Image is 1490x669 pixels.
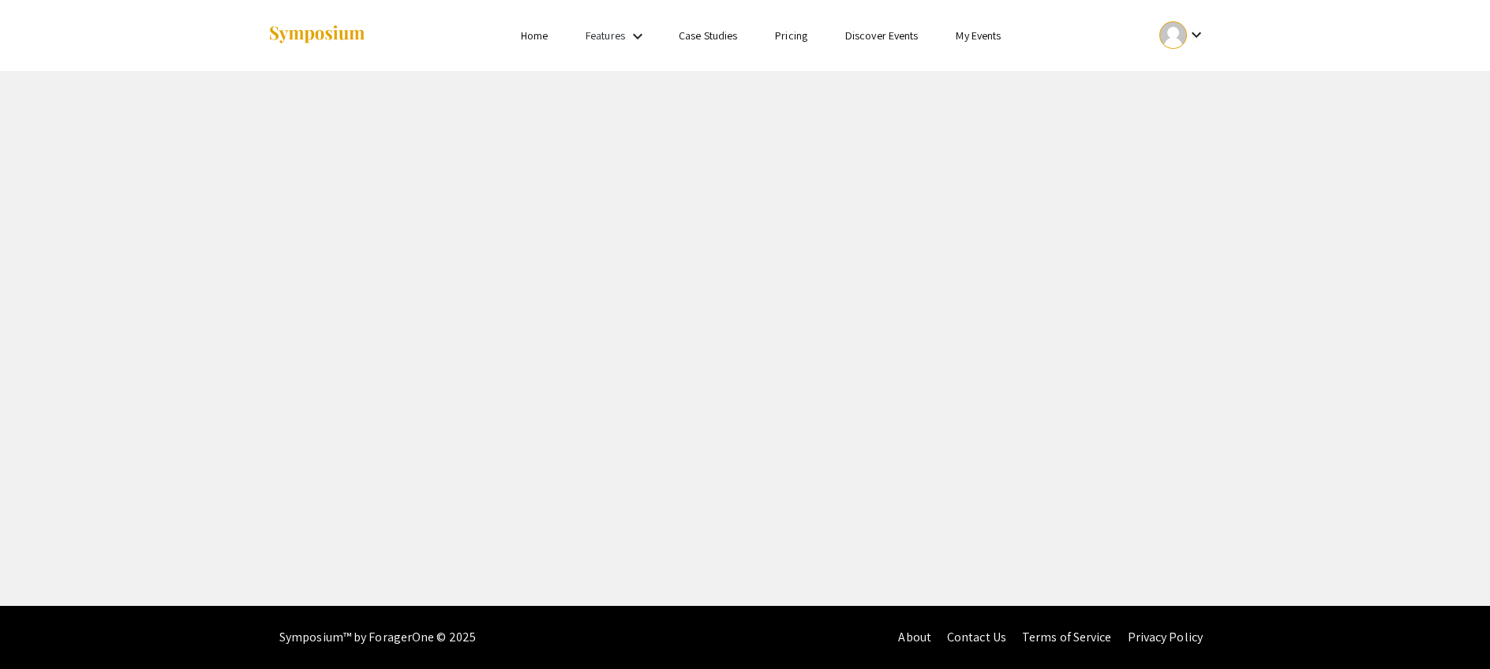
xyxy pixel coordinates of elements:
a: Contact Us [947,629,1006,645]
a: Privacy Policy [1128,629,1203,645]
mat-icon: Expand account dropdown [1187,25,1206,44]
iframe: Chat [1423,598,1478,657]
a: Discover Events [845,28,919,43]
a: Pricing [775,28,807,43]
a: Case Studies [679,28,737,43]
mat-icon: Expand Features list [628,27,647,46]
a: Home [521,28,548,43]
button: Expand account dropdown [1143,17,1222,53]
div: Symposium™ by ForagerOne © 2025 [279,606,476,669]
a: About [898,629,931,645]
a: Features [586,28,625,43]
img: Symposium by ForagerOne [268,24,366,46]
a: My Events [956,28,1001,43]
a: Terms of Service [1022,629,1112,645]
